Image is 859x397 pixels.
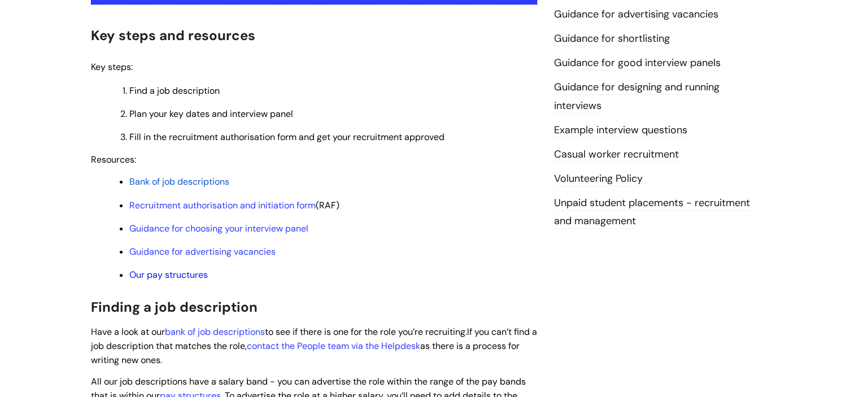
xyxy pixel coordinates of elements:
[129,246,276,258] a: Guidance for advertising vacancies
[554,7,718,22] a: Guidance for advertising vacancies
[554,32,670,46] a: Guidance for shortlisting
[165,326,265,338] a: bank of job descriptions
[91,326,467,338] span: Have a look at our to see if there is one for the role you’re recruiting.
[129,85,220,97] span: Find a job description
[554,147,679,162] a: Casual worker recruitment
[247,340,420,352] a: contact the People team via the Helpdesk
[554,56,721,71] a: Guidance for good interview panels
[129,131,444,143] span: Fill in the recruitment authorisation form and get your recruitment approved
[129,223,308,234] a: Guidance for choosing your interview panel
[554,172,643,186] a: Volunteering Policy
[91,154,136,165] span: Resources:
[91,298,258,316] span: Finding a job description
[91,326,537,366] span: If you can’t find a job description that matches the role, as there is a process for writing new ...
[129,176,229,187] a: Bank of job descriptions
[129,108,293,120] span: Plan your key dates and interview panel
[554,196,750,229] a: Unpaid student placements - recruitment and management
[554,80,720,113] a: Guidance for designing and running interviews
[129,199,316,211] a: Recruitment authorisation and initiation form
[129,269,208,281] a: Our pay structures
[554,123,687,138] a: Example interview questions
[129,199,537,212] p: (RAF)
[91,61,133,73] span: Key steps:
[91,27,255,44] span: Key steps and resources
